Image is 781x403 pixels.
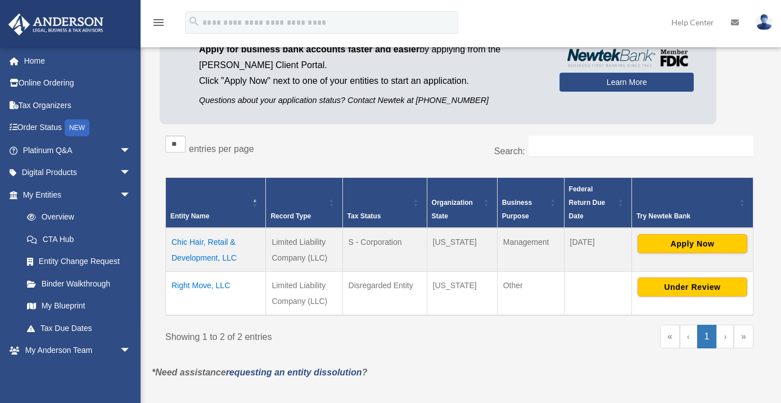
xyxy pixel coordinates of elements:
[189,144,254,154] label: entries per page
[226,368,362,377] a: requesting an entity dissolution
[569,185,606,220] span: Federal Return Due Date
[16,206,137,229] a: Overview
[8,94,148,117] a: Tax Organizers
[427,271,497,315] td: [US_STATE]
[120,139,142,162] span: arrow_drop_down
[734,325,753,348] a: Last
[65,119,89,136] div: NEW
[166,271,266,315] td: Right Move, LLC
[497,228,564,272] td: Management
[342,271,427,315] td: Disregarded Entity
[16,228,142,250] a: CTA Hub
[5,14,107,35] img: Anderson Advisors Platinum Portal
[8,162,148,184] a: Digital Productsarrow_drop_down
[636,209,736,223] div: Try Newtek Bank
[502,199,532,220] span: Business Purpose
[166,228,266,272] td: Chic Hair, Retail & Development, LLC
[199,44,419,54] span: Apply for business bank accounts faster and easier
[756,14,773,30] img: User Pic
[565,49,688,67] img: NewtekBankLogoSM.png
[427,228,497,272] td: [US_STATE]
[266,228,342,272] td: Limited Liability Company (LLC)
[120,339,142,362] span: arrow_drop_down
[8,139,148,162] a: Platinum Q&Aarrow_drop_down
[199,73,543,89] p: Click "Apply Now" next to one of your entities to start an application.
[266,271,342,315] td: Limited Liability Company (LLC)
[680,325,697,348] a: Previous
[559,73,694,92] a: Learn More
[120,162,142,185] span: arrow_drop_down
[16,272,142,295] a: Binder Walkthrough
[631,177,753,228] th: Try Newtek Bank : Activate to sort
[170,212,209,220] span: Entity Name
[564,228,631,272] td: [DATE]
[266,177,342,228] th: Record Type: Activate to sort
[638,277,747,297] button: Under Review
[347,212,381,220] span: Tax Status
[8,361,148,384] a: My Documentsarrow_drop_down
[188,15,200,28] i: search
[166,177,266,228] th: Entity Name: Activate to invert sorting
[270,212,311,220] span: Record Type
[432,199,473,220] span: Organization State
[165,325,451,345] div: Showing 1 to 2 of 2 entries
[16,250,142,273] a: Entity Change Request
[497,177,564,228] th: Business Purpose: Activate to sort
[8,50,148,72] a: Home
[494,146,525,156] label: Search:
[497,271,564,315] td: Other
[8,117,148,140] a: Order StatusNEW
[697,325,717,348] a: 1
[660,325,680,348] a: First
[427,177,497,228] th: Organization State: Activate to sort
[120,361,142,384] span: arrow_drop_down
[564,177,631,228] th: Federal Return Due Date: Activate to sort
[16,295,142,317] a: My Blueprint
[8,72,148,95] a: Online Ordering
[120,183,142,207] span: arrow_drop_down
[152,16,165,29] i: menu
[638,234,747,253] button: Apply Now
[342,177,427,228] th: Tax Status: Activate to sort
[8,339,148,362] a: My Anderson Teamarrow_drop_down
[199,93,543,108] p: Questions about your application status? Contact Newtek at [PHONE_NUMBER]
[342,228,427,272] td: S - Corporation
[199,42,543,73] p: by applying from the [PERSON_NAME] Client Portal.
[16,317,142,339] a: Tax Due Dates
[152,368,367,377] em: *Need assistance ?
[8,183,142,206] a: My Entitiesarrow_drop_down
[152,20,165,29] a: menu
[716,325,734,348] a: Next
